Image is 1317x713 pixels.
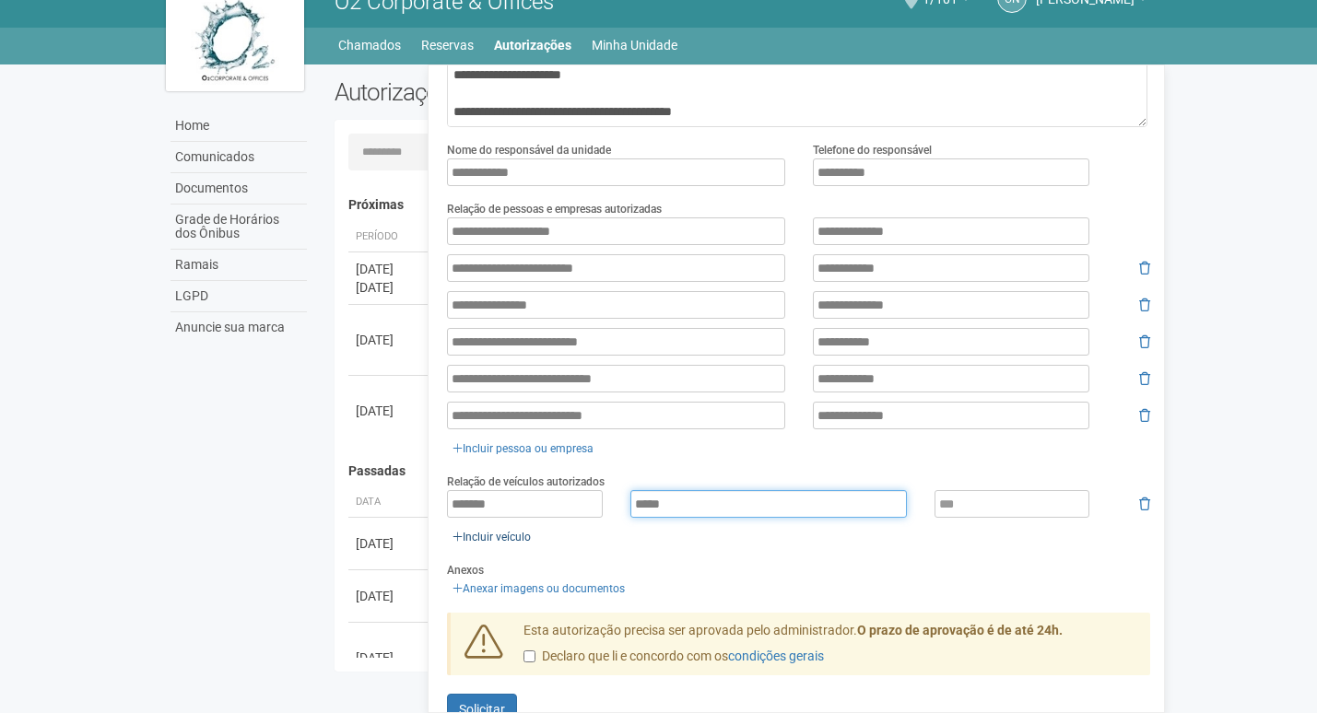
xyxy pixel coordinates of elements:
[447,579,630,599] a: Anexar imagens ou documentos
[348,222,431,252] th: Período
[1139,262,1150,275] i: Remover
[348,198,1138,212] h4: Próximas
[447,201,662,217] label: Relação de pessoas e empresas autorizadas
[447,562,484,579] label: Anexos
[171,205,307,250] a: Grade de Horários dos Ônibus
[356,587,424,605] div: [DATE]
[338,32,401,58] a: Chamados
[857,623,1063,637] strong: O prazo de aprovação é de até 24h.
[356,278,424,297] div: [DATE]
[447,527,536,547] a: Incluir veículo
[813,142,932,158] label: Telefone do responsável
[356,260,424,278] div: [DATE]
[171,142,307,173] a: Comunicados
[1139,335,1150,348] i: Remover
[523,650,535,662] input: Declaro que li e concordo com oscondições gerais
[171,111,307,142] a: Home
[356,402,424,420] div: [DATE]
[1139,409,1150,422] i: Remover
[1139,298,1150,311] i: Remover
[447,438,599,459] a: Incluir pessoa ou empresa
[171,312,307,343] a: Anuncie sua marca
[348,487,431,518] th: Data
[1139,372,1150,385] i: Remover
[356,649,424,667] div: [DATE]
[348,464,1138,478] h4: Passadas
[171,281,307,312] a: LGPD
[171,250,307,281] a: Ramais
[728,649,824,663] a: condições gerais
[356,534,424,553] div: [DATE]
[335,78,729,106] h2: Autorizações
[356,331,424,349] div: [DATE]
[447,142,611,158] label: Nome do responsável da unidade
[171,173,307,205] a: Documentos
[1139,497,1150,510] i: Remover
[421,32,474,58] a: Reservas
[523,648,824,666] label: Declaro que li e concordo com os
[494,32,571,58] a: Autorizações
[592,32,677,58] a: Minha Unidade
[447,473,605,490] label: Relação de veículos autorizados
[510,622,1151,675] div: Esta autorização precisa ser aprovada pelo administrador.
